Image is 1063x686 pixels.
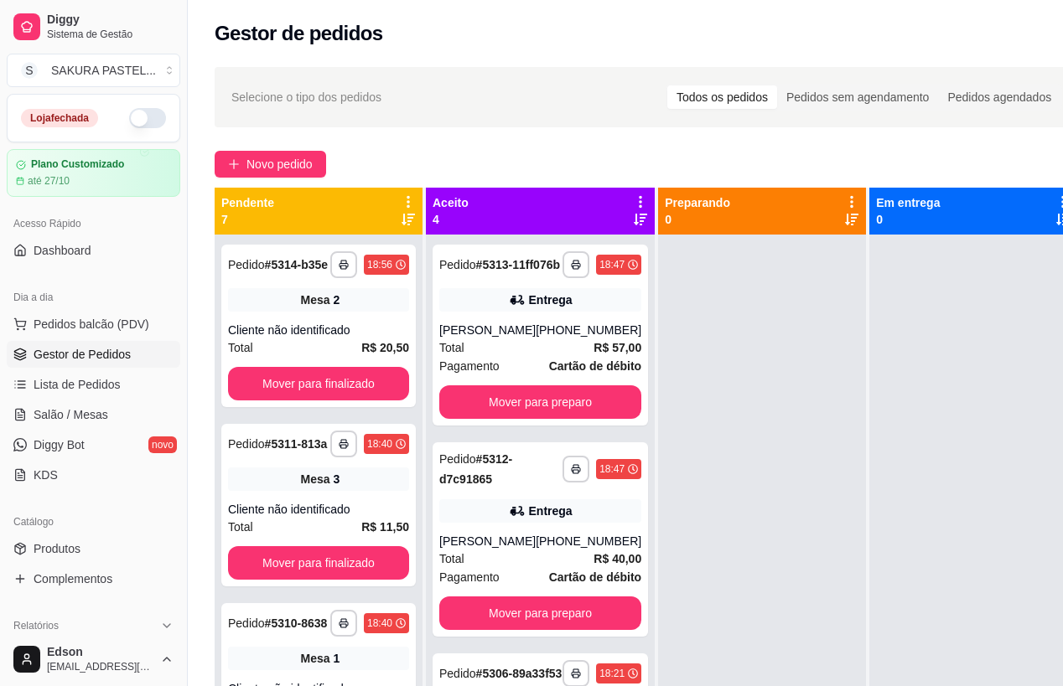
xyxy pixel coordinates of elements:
[334,291,340,308] div: 2
[228,518,253,536] span: Total
[34,540,80,557] span: Produtos
[439,533,536,549] div: [PERSON_NAME]
[549,359,641,373] strong: Cartão de débito
[7,54,180,87] button: Select a team
[439,596,641,630] button: Mover para preparo
[433,194,469,211] p: Aceito
[228,546,409,580] button: Mover para finalizado
[246,155,313,173] span: Novo pedido
[7,341,180,368] a: Gestor de Pedidos
[215,151,326,178] button: Novo pedido
[34,316,149,333] span: Pedidos balcão (PDV)
[231,88,381,106] span: Selecione o tipo dos pedidos
[265,258,329,271] strong: # 5314-b35e
[47,28,174,41] span: Sistema de Gestão
[265,616,328,630] strong: # 5310-8638
[476,258,560,271] strong: # 5313-11ff076b
[367,437,392,451] div: 18:40
[599,462,625,476] div: 18:47
[228,158,240,170] span: plus
[21,109,98,127] div: Loja fechada
[7,371,180,398] a: Lista de Pedidos
[334,471,340,487] div: 3
[7,237,180,264] a: Dashboard
[439,338,464,357] span: Total
[476,667,563,680] strong: # 5306-89a33f53
[21,62,38,79] span: S
[47,13,174,28] span: Diggy
[439,667,476,680] span: Pedido
[228,258,265,271] span: Pedido
[367,616,392,630] div: 18:40
[7,639,180,679] button: Edson[EMAIL_ADDRESS][DOMAIN_NAME]
[34,467,58,483] span: KDS
[301,471,330,487] span: Mesa
[228,616,265,630] span: Pedido
[439,258,476,271] span: Pedido
[228,338,253,357] span: Total
[215,20,383,47] h2: Gestor de pedidos
[665,211,730,228] p: 0
[7,7,180,47] a: DiggySistema de Gestão
[549,570,641,584] strong: Cartão de débito
[938,85,1060,109] div: Pedidos agendados
[777,85,938,109] div: Pedidos sem agendamento
[876,211,940,228] p: 0
[34,436,85,453] span: Diggy Bot
[665,194,730,211] p: Preparando
[34,376,121,393] span: Lista de Pedidos
[7,535,180,562] a: Produtos
[7,508,180,535] div: Catálogo
[439,385,641,419] button: Mover para preparo
[7,462,180,488] a: KDS
[361,341,409,354] strong: R$ 20,50
[129,108,166,128] button: Alterar Status
[13,619,59,632] span: Relatórios
[7,284,180,311] div: Dia a dia
[433,211,469,228] p: 4
[667,85,777,109] div: Todos os pedidos
[221,194,274,211] p: Pendente
[7,311,180,338] button: Pedidos balcão (PDV)
[28,174,70,188] article: até 27/10
[47,660,153,673] span: [EMAIL_ADDRESS][DOMAIN_NAME]
[594,552,641,565] strong: R$ 40,00
[361,520,409,534] strong: R$ 11,50
[301,291,330,308] span: Mesa
[31,158,124,171] article: Plano Customizado
[876,194,940,211] p: Em entrega
[599,667,625,680] div: 18:21
[228,322,409,338] div: Cliente não identificado
[7,565,180,592] a: Complementos
[439,357,500,375] span: Pagamento
[228,437,265,451] span: Pedido
[265,437,328,451] strong: # 5311-813a
[7,431,180,458] a: Diggy Botnovo
[51,62,156,79] div: SAKURA PASTEL ...
[34,570,112,587] span: Complementos
[536,322,641,338] div: [PHONE_NUMBER]
[367,258,392,271] div: 18:56
[594,341,641,354] strong: R$ 57,00
[439,452,476,466] span: Pedido
[334,650,340,667] div: 1
[7,210,180,237] div: Acesso Rápido
[301,650,330,667] span: Mesa
[34,346,131,363] span: Gestor de Pedidos
[7,149,180,197] a: Plano Customizadoaté 27/10
[228,501,409,518] div: Cliente não identificado
[599,258,625,271] div: 18:47
[47,645,153,660] span: Edson
[34,406,108,423] span: Salão / Mesas
[536,533,641,549] div: [PHONE_NUMBER]
[529,503,573,519] div: Entrega
[439,452,512,486] strong: # 5312-d7c91865
[439,549,464,568] span: Total
[34,242,91,259] span: Dashboard
[439,568,500,586] span: Pagamento
[221,211,274,228] p: 7
[439,322,536,338] div: [PERSON_NAME]
[7,401,180,428] a: Salão / Mesas
[529,291,573,308] div: Entrega
[228,367,409,400] button: Mover para finalizado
